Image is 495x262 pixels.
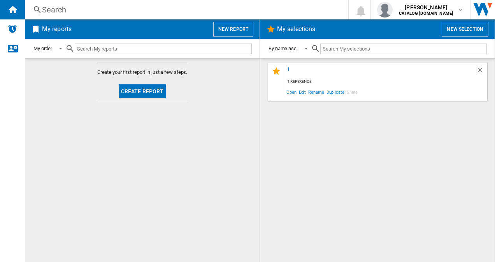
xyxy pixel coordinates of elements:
[33,45,52,51] div: My order
[269,45,298,51] div: By name asc.
[213,22,253,37] button: New report
[325,87,346,97] span: Duplicate
[8,24,17,33] img: alerts-logo.svg
[320,44,487,54] input: Search My selections
[442,22,488,37] button: New selection
[97,69,188,76] span: Create your first report in just a few steps.
[346,87,359,97] span: Share
[399,3,453,11] span: [PERSON_NAME]
[285,77,487,87] div: 1 reference
[477,66,487,77] div: Delete
[307,87,325,97] span: Rename
[42,4,328,15] div: Search
[75,44,252,54] input: Search My reports
[40,22,73,37] h2: My reports
[399,11,453,16] b: CATALOG [DOMAIN_NAME]
[377,2,393,17] img: profile.jpg
[285,66,477,77] div: 1
[298,87,307,97] span: Edit
[276,22,317,37] h2: My selections
[285,87,298,97] span: Open
[119,84,166,98] button: Create report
